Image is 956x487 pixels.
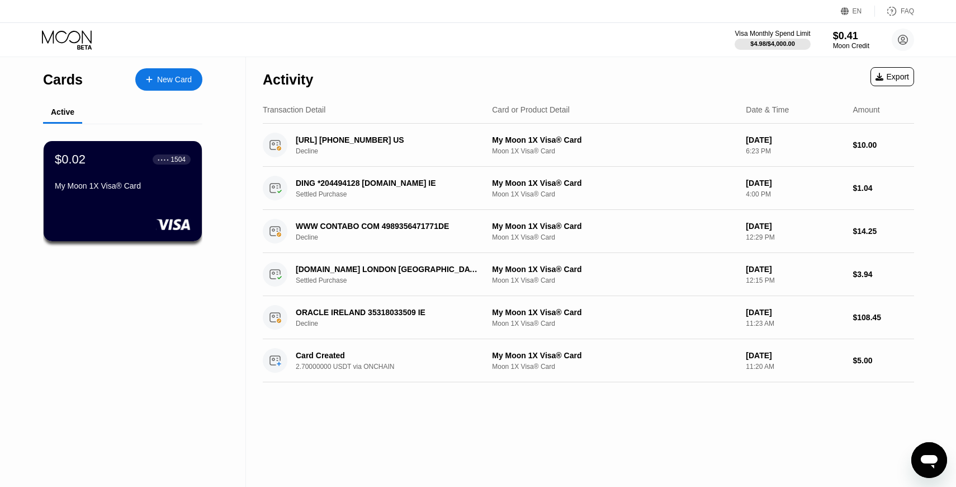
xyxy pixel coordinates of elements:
div: Active [51,107,74,116]
div: My Moon 1X Visa® Card [492,351,737,360]
div: 2.70000000 USDT via ONCHAIN [296,363,494,371]
div: Card Created2.70000000 USDT via ONCHAINMy Moon 1X Visa® CardMoon 1X Visa® Card[DATE]11:20 AM$5.00 [263,339,914,382]
div: ● ● ● ● [158,158,169,161]
div: Export [875,72,909,81]
div: 12:15 PM [746,277,844,284]
div: $0.02 [55,152,86,167]
div: Settled Purchase [296,277,494,284]
div: $0.02● ● ● ●1504My Moon 1X Visa® Card [44,141,202,241]
div: $14.25 [853,227,915,236]
div: Export [870,67,914,86]
div: Card or Product Detail [492,105,570,114]
div: [DATE] [746,135,844,144]
div: Amount [853,105,880,114]
div: Cards [43,72,83,88]
div: New Card [157,75,192,85]
div: $10.00 [853,141,915,149]
div: Decline [296,320,494,327]
div: FAQ [901,7,914,15]
div: $3.94 [853,270,915,279]
div: Visa Monthly Spend Limit$4.98/$4,000.00 [735,30,810,50]
div: My Moon 1X Visa® Card [492,135,737,144]
div: [URL] [PHONE_NUMBER] USDeclineMy Moon 1X Visa® CardMoon 1X Visa® Card[DATE]6:23 PM$10.00 [263,124,914,167]
div: Moon 1X Visa® Card [492,277,737,284]
div: Decline [296,147,494,155]
div: FAQ [875,6,914,17]
div: [DATE] [746,265,844,274]
div: Date & Time [746,105,789,114]
div: [DATE] [746,308,844,317]
div: 1504 [171,156,186,163]
div: [DATE] [746,351,844,360]
div: $0.41 [833,30,869,42]
div: My Moon 1X Visa® Card [492,179,737,188]
div: 12:29 PM [746,233,844,241]
div: DING *204494128 [DOMAIN_NAME] IE [296,179,480,188]
div: WWW CONTABO COM 4989356471771DE [296,222,480,231]
div: $0.41Moon Credit [833,30,869,50]
div: New Card [135,68,202,91]
div: My Moon 1X Visa® Card [492,308,737,317]
div: Moon 1X Visa® Card [492,363,737,371]
div: $4.98 / $4,000.00 [750,40,795,47]
div: Moon 1X Visa® Card [492,147,737,155]
div: $1.04 [853,184,915,193]
div: Card Created [296,351,480,360]
div: 11:20 AM [746,363,844,371]
div: $108.45 [853,313,915,322]
div: Activity [263,72,313,88]
div: Moon Credit [833,42,869,50]
div: EN [841,6,875,17]
div: My Moon 1X Visa® Card [492,222,737,231]
div: Transaction Detail [263,105,325,114]
div: 4:00 PM [746,190,844,198]
div: 11:23 AM [746,320,844,327]
div: [DOMAIN_NAME] LONDON [GEOGRAPHIC_DATA]Settled PurchaseMy Moon 1X Visa® CardMoon 1X Visa® Card[DAT... [263,253,914,296]
div: [DOMAIN_NAME] LONDON [GEOGRAPHIC_DATA] [296,265,480,274]
div: EN [853,7,862,15]
div: [DATE] [746,222,844,231]
div: Moon 1X Visa® Card [492,320,737,327]
div: WWW CONTABO COM 4989356471771DEDeclineMy Moon 1X Visa® CardMoon 1X Visa® Card[DATE]12:29 PM$14.25 [263,210,914,253]
div: Visa Monthly Spend Limit [735,30,810,38]
div: Moon 1X Visa® Card [492,233,737,241]
div: Settled Purchase [296,190,494,198]
div: $5.00 [853,356,915,365]
div: ORACLE IRELAND 35318033509 IE [296,308,480,317]
div: My Moon 1X Visa® Card [492,265,737,274]
div: [DATE] [746,179,844,188]
div: 6:23 PM [746,147,844,155]
div: Moon 1X Visa® Card [492,190,737,198]
div: Decline [296,233,494,241]
div: DING *204494128 [DOMAIN_NAME] IESettled PurchaseMy Moon 1X Visa® CardMoon 1X Visa® Card[DATE]4:00... [263,167,914,210]
div: ORACLE IRELAND 35318033509 IEDeclineMy Moon 1X Visa® CardMoon 1X Visa® Card[DATE]11:23 AM$108.45 [263,296,914,339]
div: My Moon 1X Visa® Card [55,181,191,190]
iframe: Button to launch messaging window [911,442,947,478]
div: [URL] [PHONE_NUMBER] US [296,135,480,144]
